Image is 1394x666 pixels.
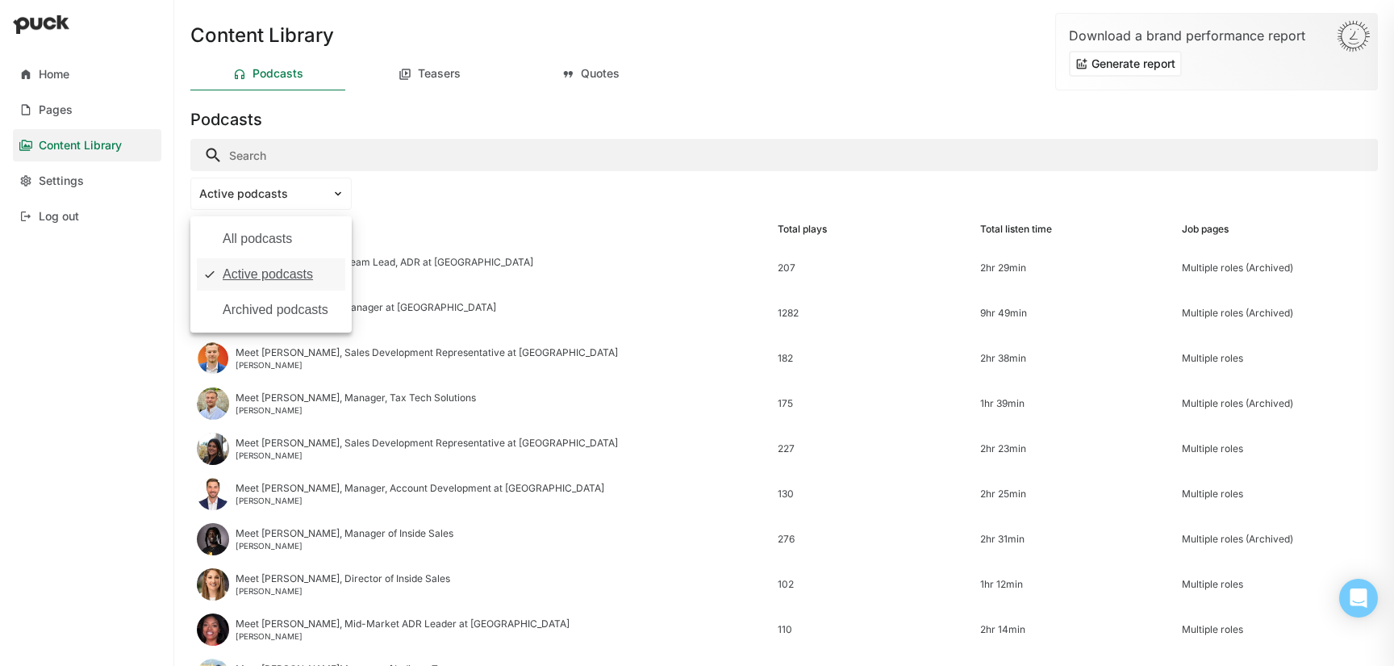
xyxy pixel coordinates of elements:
div: Archived podcasts [223,303,328,317]
div: Multiple roles (Archived) [1182,534,1371,545]
div: 130 [778,488,967,500]
div: 2hr 25min [980,488,1170,500]
div: Multiple roles [1182,488,1371,500]
div: Meet [PERSON_NAME], Sales Development Representative at [GEOGRAPHIC_DATA] [236,438,618,449]
div: Multiple roles [1182,579,1371,590]
div: Meet [PERSON_NAME], Manager of Inside Sales [236,528,453,539]
div: Settings [39,174,84,188]
a: Pages [13,94,161,126]
img: Sun-D3Rjj4Si.svg [1337,20,1371,52]
div: [PERSON_NAME] [236,541,453,551]
div: [PERSON_NAME] [236,405,476,415]
div: Active podcasts [223,267,313,282]
div: Multiple roles (Archived) [1182,308,1371,319]
div: 2hr 23min [980,443,1170,454]
div: 9hr 49min [980,308,1170,319]
div: 2hr 14min [980,624,1170,635]
div: [PERSON_NAME] [236,270,533,279]
div: Meet [PERSON_NAME], Manager, Account Development at [GEOGRAPHIC_DATA] [236,483,604,494]
a: Settings [13,165,161,197]
div: Meet [PERSON_NAME], Manager, Tax Tech Solutions [236,392,476,404]
div: 207 [778,262,967,274]
div: Total listen time [980,224,1052,235]
div: Meet [PERSON_NAME] Manager at [GEOGRAPHIC_DATA] [236,302,496,313]
a: Content Library [13,129,161,161]
div: Multiple roles [1182,624,1371,635]
div: 227 [778,443,967,454]
div: 2hr 29min [980,262,1170,274]
input: Search [190,139,1378,171]
div: [PERSON_NAME] [236,360,618,370]
div: Meet [PERSON_NAME], Team Lead, ADR at [GEOGRAPHIC_DATA] [236,257,533,268]
div: Download a brand performance report [1069,27,1364,44]
div: Multiple roles [1182,353,1371,364]
div: Content Library [39,139,122,153]
div: Quotes [581,67,620,81]
div: Job pages [1182,224,1229,235]
div: [PERSON_NAME] [236,315,496,325]
div: All podcasts [223,232,292,246]
h1: Content Library [190,26,334,45]
div: [PERSON_NAME] [236,496,604,505]
div: 1282 [778,308,967,319]
button: Generate report [1069,51,1182,77]
div: 276 [778,534,967,545]
div: Open Intercom Messenger [1339,579,1378,618]
div: Log out [39,210,79,224]
a: Home [13,58,161,90]
div: 1hr 39min [980,398,1170,409]
div: 182 [778,353,967,364]
div: [PERSON_NAME] [236,631,570,641]
div: Pages [39,103,73,117]
div: [PERSON_NAME] [236,586,450,596]
h3: Podcasts [190,110,262,129]
div: 2hr 31min [980,534,1170,545]
div: Multiple roles [1182,443,1371,454]
div: 1hr 12min [980,579,1170,590]
div: Teasers [418,67,461,81]
div: 175 [778,398,967,409]
div: 2hr 38min [980,353,1170,364]
div: Home [39,68,69,82]
div: 110 [778,624,967,635]
div: Podcasts [253,67,303,81]
div: Multiple roles (Archived) [1182,398,1371,409]
div: [PERSON_NAME] [236,450,618,460]
div: 102 [778,579,967,590]
div: Total plays [778,224,827,235]
div: Meet [PERSON_NAME], Director of Inside Sales [236,573,450,584]
div: Meet [PERSON_NAME], Mid-Market ADR Leader at [GEOGRAPHIC_DATA] [236,618,570,630]
div: Multiple roles (Archived) [1182,262,1371,274]
div: Meet [PERSON_NAME], Sales Development Representative at [GEOGRAPHIC_DATA] [236,347,618,358]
